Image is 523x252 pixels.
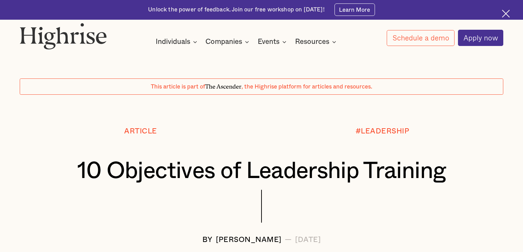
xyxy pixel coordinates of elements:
[151,84,205,90] span: This article is part of
[295,38,338,46] div: Resources
[258,38,288,46] div: Events
[124,127,157,135] div: Article
[205,38,242,46] div: Companies
[356,127,410,135] div: #LEADERSHIP
[387,30,455,46] a: Schedule a demo
[205,82,241,89] span: The Ascender
[205,38,251,46] div: Companies
[285,236,292,244] div: —
[458,30,504,46] a: Apply now
[20,23,107,49] img: Highrise logo
[295,236,321,244] div: [DATE]
[295,38,329,46] div: Resources
[502,10,510,18] img: Cross icon
[148,6,324,13] div: Unlock the power of feedback. Join our free workshop on [DATE]!
[156,38,190,46] div: Individuals
[258,38,279,46] div: Events
[40,158,483,184] h1: 10 Objectives of Leadership Training
[202,236,213,244] div: BY
[334,3,375,16] a: Learn More
[156,38,199,46] div: Individuals
[241,84,372,90] span: , the Highrise platform for articles and resources.
[216,236,282,244] div: [PERSON_NAME]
